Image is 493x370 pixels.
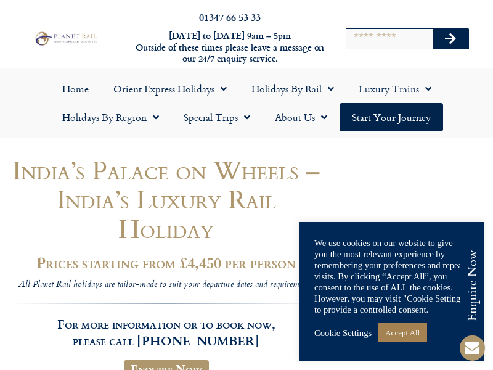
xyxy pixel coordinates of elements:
a: Holidays by Rail [239,75,346,103]
a: Luxury Trains [346,75,444,103]
div: We use cookies on our website to give you the most relevant experience by remembering your prefer... [314,237,468,315]
img: Planet Rail Train Holidays Logo [33,30,99,46]
a: Holidays by Region [50,103,171,131]
h1: India’s Palace on Wheels – India’s Luxury Rail Holiday [11,155,322,243]
a: Special Trips [171,103,263,131]
button: Search [433,29,468,49]
a: Cookie Settings [314,327,372,339]
a: Start your Journey [340,103,443,131]
i: All Planet Rail holidays are tailor-made to suit your departure dates and requirements. [18,277,314,292]
h3: For more information or to book now, please call [PHONE_NUMBER] [11,303,322,348]
a: About Us [263,103,340,131]
h6: [DATE] to [DATE] 9am – 5pm Outside of these times please leave a message on our 24/7 enquiry serv... [134,30,325,65]
h2: Prices starting from £4,450 per person [11,254,322,271]
nav: Menu [6,75,487,131]
a: Home [50,75,101,103]
a: 01347 66 53 33 [199,10,261,24]
a: Accept All [378,323,427,342]
a: Orient Express Holidays [101,75,239,103]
